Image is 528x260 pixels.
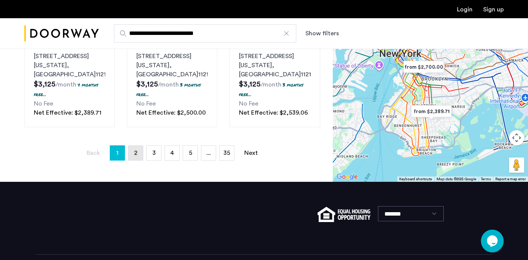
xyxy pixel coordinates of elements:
span: Net Effective: $2,389.71 [34,110,101,116]
span: $3,125 [34,80,55,88]
span: 5 [189,150,192,156]
img: Google [335,172,360,182]
a: Terms (opens in new tab) [481,176,491,182]
a: Open this area in Google Maps (opens a new window) [335,172,360,182]
span: No Fee [239,101,258,107]
a: Login [457,6,473,13]
button: Keyboard shortcuts [399,176,432,182]
span: $3,125 [239,80,261,88]
span: 4 [170,150,174,156]
button: Show or hide filters [305,29,339,38]
span: 2 [134,150,138,156]
p: [STREET_ADDRESS][US_STATE] 11210 [239,52,310,79]
button: Map camera controls [509,130,524,145]
a: Next [243,146,259,160]
span: $3,125 [136,80,158,88]
span: No Fee [34,101,53,107]
span: 35 [223,150,230,156]
p: [STREET_ADDRESS][US_STATE] 11210 [34,52,105,79]
span: 1 [116,147,119,159]
a: 01[STREET_ADDRESS][US_STATE], [GEOGRAPHIC_DATA]112103 months free...No FeeNet Effective: $2,539.06 [229,40,320,127]
div: from $2,389.71 [408,103,455,120]
select: Language select [378,206,444,221]
input: Apartment Search [114,24,296,43]
sub: /month [261,82,281,88]
button: Drag Pegman onto the map to open Street View [509,158,524,173]
span: Net Effective: $2,539.06 [239,110,308,116]
iframe: chat widget [481,230,505,252]
a: Cazamio Logo [24,19,99,48]
span: 3 [152,150,156,156]
a: Report a map error [495,176,526,182]
p: [STREET_ADDRESS][US_STATE] 11210 [136,52,208,79]
sub: /month [55,82,76,88]
a: Registration [483,6,504,13]
span: Back [87,150,100,156]
nav: Pagination [24,145,320,161]
img: logo [24,19,99,48]
span: No Fee [136,101,156,107]
sub: /month [158,82,179,88]
a: 01[STREET_ADDRESS][US_STATE], [GEOGRAPHIC_DATA]112103 months free...No FeeNet Effective: $2,500.00 [127,40,217,127]
span: ... [206,150,211,156]
span: Net Effective: $2,500.00 [136,110,206,116]
img: equal-housing.png [318,207,370,222]
div: from $2,700.00 [400,58,447,76]
a: 01[STREET_ADDRESS][US_STATE], [GEOGRAPHIC_DATA]112104 months free...No FeeNet Effective: $2,389.71 [24,40,115,127]
span: Map data ©2025 Google [436,177,476,181]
